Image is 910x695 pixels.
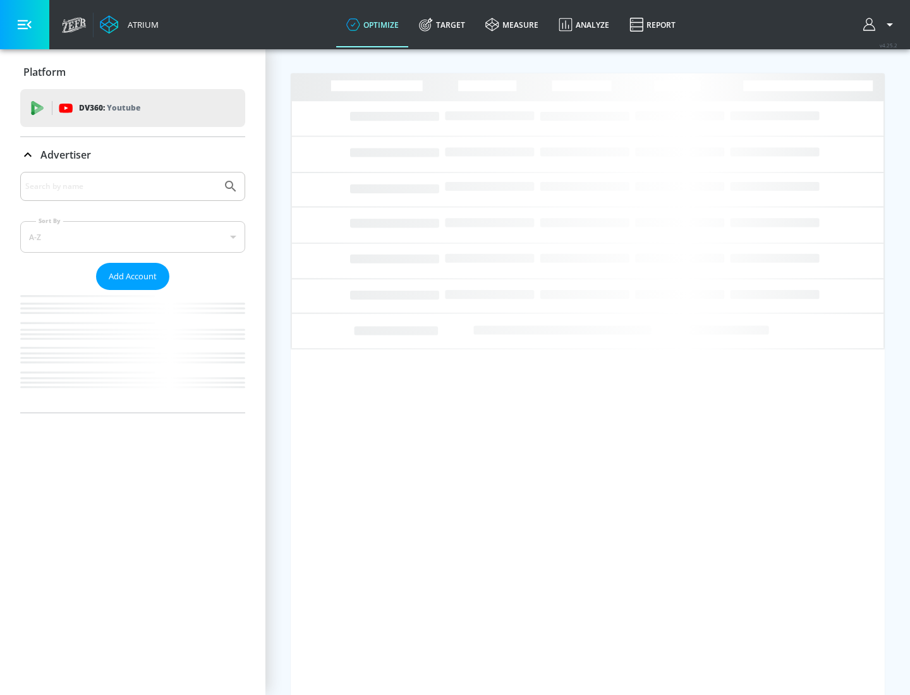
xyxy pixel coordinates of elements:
a: Report [619,2,686,47]
div: Advertiser [20,172,245,413]
label: Sort By [36,217,63,225]
span: v 4.25.2 [880,42,897,49]
div: Advertiser [20,137,245,172]
div: Platform [20,54,245,90]
button: Add Account [96,263,169,290]
input: Search by name [25,178,217,195]
p: Platform [23,65,66,79]
nav: list of Advertiser [20,290,245,413]
p: Youtube [107,101,140,114]
span: Add Account [109,269,157,284]
div: A-Z [20,221,245,253]
a: Target [409,2,475,47]
a: measure [475,2,549,47]
a: Atrium [100,15,159,34]
div: DV360: Youtube [20,89,245,127]
a: Analyze [549,2,619,47]
p: DV360: [79,101,140,115]
p: Advertiser [40,148,91,162]
div: Atrium [123,19,159,30]
a: optimize [336,2,409,47]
